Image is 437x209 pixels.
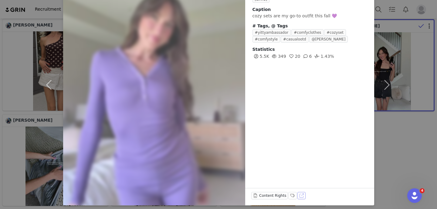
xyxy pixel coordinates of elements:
span: Caption [252,7,271,12]
span: @[PERSON_NAME] [309,36,348,43]
span: 4 [420,188,425,193]
span: #comfystyle [252,36,280,43]
span: #comfyclothes [291,29,324,36]
span: 349 [271,54,286,59]
span: Statistics [252,47,275,52]
span: # Tags, @ Tags [252,23,288,28]
span: #yittyambassador [252,29,291,36]
span: #cozyset [324,29,346,36]
button: Content Rights [251,192,288,199]
span: #casualootd [281,36,309,43]
span: cozy sets are my go-to outfit this fall 💜 [252,13,337,18]
iframe: Intercom live chat [407,188,422,203]
span: 6 [302,54,312,59]
span: 20 [288,54,300,59]
span: 5.5K [252,54,269,59]
span: 1.43% [313,54,334,59]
